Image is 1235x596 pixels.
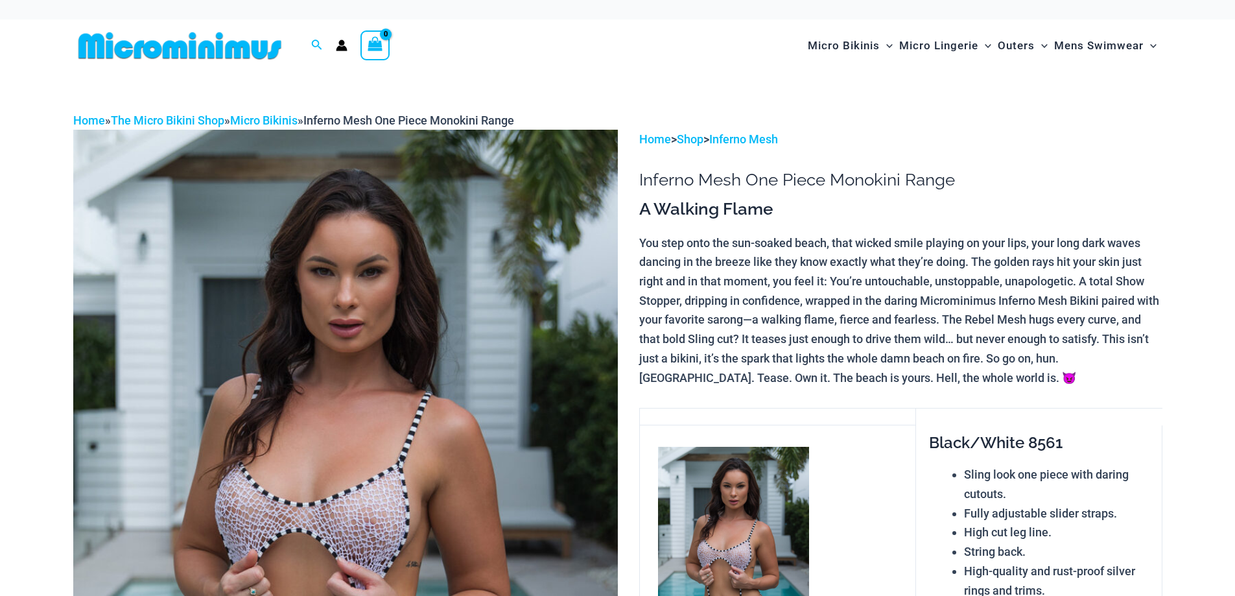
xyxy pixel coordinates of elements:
[805,26,896,66] a: Micro BikinisMenu ToggleMenu Toggle
[73,113,514,127] span: » » »
[336,40,347,51] a: Account icon link
[639,130,1162,149] p: > >
[964,523,1150,542] li: High cut leg line.
[896,26,994,66] a: Micro LingerieMenu ToggleMenu Toggle
[303,113,514,127] span: Inferno Mesh One Piece Monokini Range
[1054,29,1144,62] span: Mens Swimwear
[230,113,298,127] a: Micro Bikinis
[964,542,1150,562] li: String back.
[360,30,390,60] a: View Shopping Cart, empty
[639,233,1162,388] p: You step onto the sun-soaked beach, that wicked smile playing on your lips, your long dark waves ...
[639,198,1162,221] h3: A Walking Flame
[73,113,105,127] a: Home
[1144,29,1157,62] span: Menu Toggle
[994,26,1051,66] a: OutersMenu ToggleMenu Toggle
[803,24,1162,67] nav: Site Navigation
[978,29,991,62] span: Menu Toggle
[929,433,1063,452] span: Black/White 8561
[311,38,323,54] a: Search icon link
[964,504,1150,523] li: Fully adjustable slider straps.
[964,465,1150,503] li: Sling look one piece with daring cutouts.
[808,29,880,62] span: Micro Bikinis
[639,132,671,146] a: Home
[1035,29,1048,62] span: Menu Toggle
[677,132,703,146] a: Shop
[1051,26,1160,66] a: Mens SwimwearMenu ToggleMenu Toggle
[639,170,1162,190] h1: Inferno Mesh One Piece Monokini Range
[899,29,978,62] span: Micro Lingerie
[880,29,893,62] span: Menu Toggle
[998,29,1035,62] span: Outers
[709,132,778,146] a: Inferno Mesh
[73,31,287,60] img: MM SHOP LOGO FLAT
[111,113,224,127] a: The Micro Bikini Shop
